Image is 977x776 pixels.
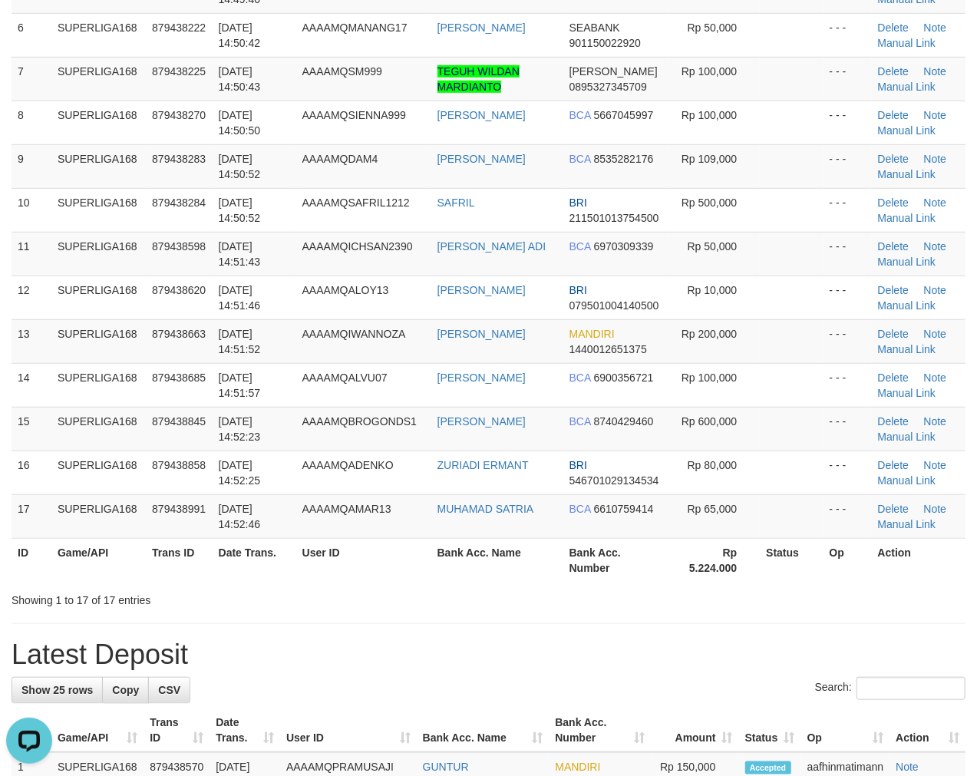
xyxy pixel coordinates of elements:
button: Open LiveChat chat widget [6,6,52,52]
a: [PERSON_NAME] [437,109,526,121]
td: 13 [12,319,51,363]
td: 16 [12,451,51,494]
th: Game/API [51,538,146,582]
td: - - - [824,494,872,538]
span: Copy 8535282176 to clipboard [594,153,654,165]
a: SAFRIL [437,196,475,209]
span: AAAAMQDAM4 [302,153,378,165]
span: [PERSON_NAME] [569,65,658,78]
th: Status [760,538,823,582]
span: BRI [569,284,587,296]
span: CSV [158,684,180,696]
a: Delete [878,284,909,296]
a: Delete [878,371,909,384]
td: SUPERLIGA168 [51,407,146,451]
span: [DATE] 14:52:46 [219,503,261,530]
span: BRI [569,196,587,209]
a: [PERSON_NAME] [437,21,526,34]
span: Copy 1440012651375 to clipboard [569,343,647,355]
span: 879438663 [152,328,206,340]
td: - - - [824,319,872,363]
span: BRI [569,459,587,471]
a: Note [924,371,947,384]
span: Rp 65,000 [688,503,738,515]
th: User ID [296,538,431,582]
th: Bank Acc. Name: activate to sort column ascending [417,708,550,752]
span: Copy 6900356721 to clipboard [594,371,654,384]
a: Delete [878,65,909,78]
div: Showing 1 to 17 of 17 entries [12,586,395,608]
a: CSV [148,677,190,703]
a: Note [924,21,947,34]
a: Delete [878,503,909,515]
span: 879438225 [152,65,206,78]
th: Action: activate to sort column ascending [890,708,965,752]
span: 879438222 [152,21,206,34]
a: Note [924,153,947,165]
span: AAAAMQSAFRIL1212 [302,196,410,209]
span: Rp 500,000 [682,196,737,209]
span: AAAAMQSM999 [302,65,382,78]
a: Delete [878,196,909,209]
span: Accepted [745,761,791,774]
td: SUPERLIGA168 [51,232,146,276]
td: 8 [12,101,51,144]
th: Op: activate to sort column ascending [801,708,890,752]
span: Rp 100,000 [682,65,737,78]
span: Copy 079501004140500 to clipboard [569,299,659,312]
a: Manual Link [878,299,936,312]
td: - - - [824,101,872,144]
span: MANDIRI [569,328,615,340]
th: Trans ID [146,538,213,582]
a: Note [924,240,947,253]
a: Delete [878,459,909,471]
span: 879438845 [152,415,206,428]
span: AAAAMQIWANNOZA [302,328,406,340]
span: Copy 211501013754500 to clipboard [569,212,659,224]
span: [DATE] 14:50:50 [219,109,261,137]
a: Note [924,65,947,78]
a: Manual Link [878,256,936,268]
span: Rp 109,000 [682,153,737,165]
span: 879438284 [152,196,206,209]
span: [DATE] 14:52:25 [219,459,261,487]
a: [PERSON_NAME] ADI [437,240,546,253]
span: Copy 5667045997 to clipboard [594,109,654,121]
td: - - - [824,407,872,451]
td: SUPERLIGA168 [51,13,146,57]
span: [DATE] 14:50:42 [219,21,261,49]
td: SUPERLIGA168 [51,276,146,319]
th: ID [12,538,51,582]
span: BCA [569,371,591,384]
a: Note [924,196,947,209]
span: [DATE] 14:52:23 [219,415,261,443]
td: 7 [12,57,51,101]
span: Copy 0895327345709 to clipboard [569,81,647,93]
a: Manual Link [878,343,936,355]
th: Game/API: activate to sort column ascending [51,708,144,752]
th: Bank Acc. Name [431,538,563,582]
th: Action [872,538,965,582]
a: [PERSON_NAME] [437,284,526,296]
span: [DATE] 14:51:57 [219,371,261,399]
span: Copy 546701029134534 to clipboard [569,474,659,487]
span: AAAAMQICHSAN2390 [302,240,413,253]
a: TEGUH WILDAN MARDIANTO [437,65,520,93]
a: Manual Link [878,387,936,399]
a: MUHAMAD SATRIA [437,503,534,515]
td: 11 [12,232,51,276]
td: 12 [12,276,51,319]
span: Rp 600,000 [682,415,737,428]
td: - - - [824,13,872,57]
td: 10 [12,188,51,232]
td: SUPERLIGA168 [51,57,146,101]
span: AAAAMQAMAR13 [302,503,391,515]
td: 15 [12,407,51,451]
span: Rp 100,000 [682,371,737,384]
span: BCA [569,109,591,121]
th: Bank Acc. Number: activate to sort column ascending [549,708,651,752]
td: - - - [824,232,872,276]
a: [PERSON_NAME] [437,415,526,428]
span: Rp 50,000 [688,240,738,253]
a: Note [924,415,947,428]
